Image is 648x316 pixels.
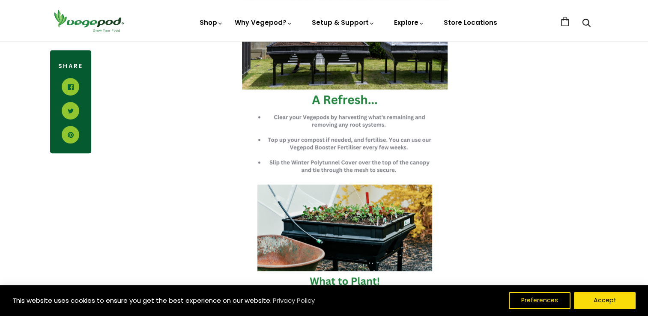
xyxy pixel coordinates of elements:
img: Vegepod [50,9,127,33]
span: Share [58,62,83,70]
a: Shop [200,18,224,27]
a: Setup & Support [312,18,375,27]
a: Search [582,19,591,28]
a: Store Locations [444,18,497,27]
button: Accept [574,292,636,309]
button: Preferences [509,292,570,309]
a: Privacy Policy (opens in a new tab) [272,293,316,308]
span: This website uses cookies to ensure you get the best experience on our website. [12,296,272,305]
a: Why Vegepod? [235,18,293,27]
a: Explore [394,18,425,27]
